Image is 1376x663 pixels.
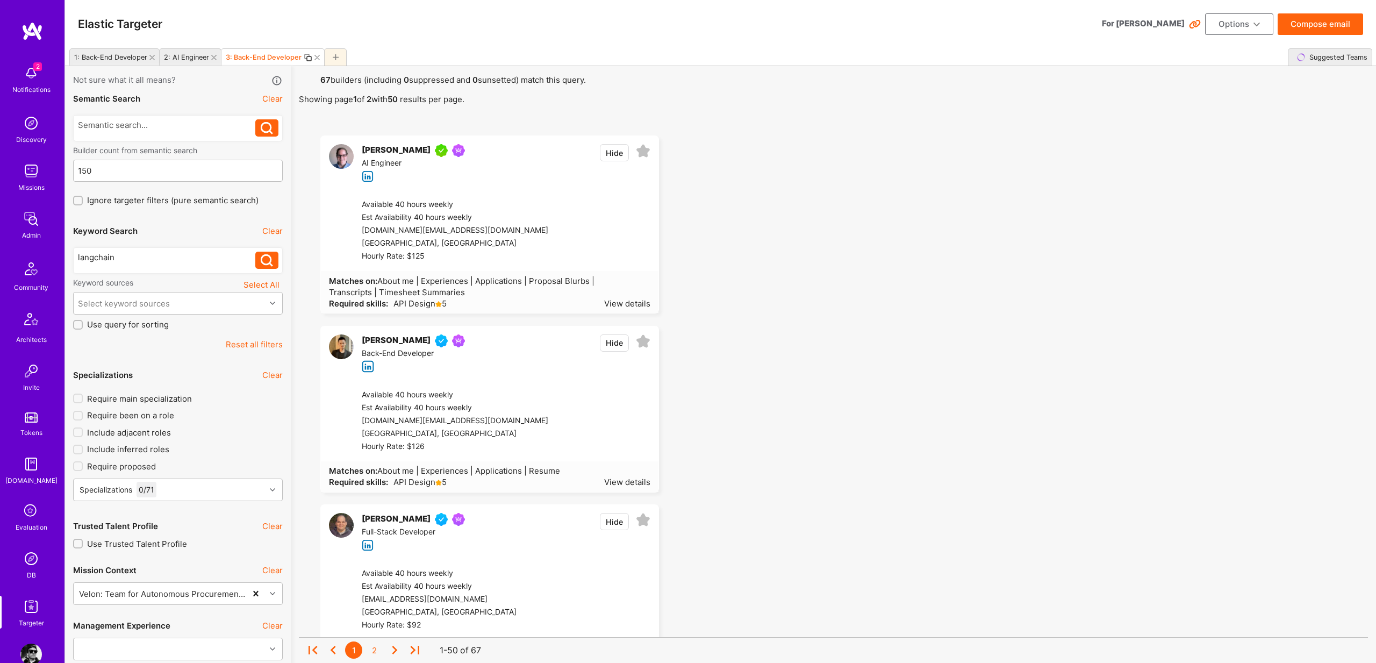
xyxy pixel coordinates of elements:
div: Hourly Rate: $92 [362,619,517,632]
h3: Elastic Targeter [78,17,162,31]
div: 2 [365,641,383,659]
img: A.Teamer in Residence [435,144,448,157]
div: 3: Back-End Developer [226,53,302,61]
span: About me | Experiences | Applications | Resume [377,466,560,476]
span: API Design 5 [391,298,447,309]
div: [DOMAIN_NAME] [5,475,58,486]
span: Require main specialization [87,393,192,404]
div: Evaluation [16,522,47,533]
i: icon Close [211,55,217,60]
a: User Avatar [329,513,354,551]
div: Admin [22,230,41,241]
div: Available 40 hours weekly [362,389,548,402]
div: AI Engineer [362,157,469,170]
button: Clear [262,521,283,532]
strong: Required skills: [329,298,388,309]
div: Select keyword sources [78,298,170,309]
img: admin teamwork [20,208,42,230]
div: Management Experience [73,620,170,631]
div: Community [14,282,48,293]
i: icon EmptyStar [636,513,650,527]
div: 1-50 of 67 [440,645,481,656]
span: Use query for sorting [87,319,169,330]
div: Available 40 hours weekly [362,567,517,580]
img: Invite [20,360,42,382]
i: icon Info [271,75,283,87]
i: icon ArrowDownBlack [1253,22,1260,28]
div: 0 / 71 [137,482,156,497]
div: Trusted Talent Profile [73,521,158,532]
span: Include inferred roles [87,444,169,455]
span: 2 [33,62,42,71]
div: Tokens [20,427,42,438]
strong: Matches on: [329,276,377,286]
button: Hide [600,334,629,352]
div: [GEOGRAPHIC_DATA], [GEOGRAPHIC_DATA] [362,237,548,250]
i: icon linkedIn [362,170,374,183]
img: User Avatar [329,144,354,169]
i: icon Close [314,55,320,60]
span: Include adjacent roles [87,427,171,438]
img: discovery [20,112,42,134]
span: API Design 5 [391,476,447,488]
div: Notifications [12,84,51,95]
img: Community [18,256,44,282]
img: Skill Targeter [20,596,42,617]
span: Ignore targeter filters (pure semantic search) [87,195,259,206]
div: Hourly Rate: $126 [362,440,548,453]
button: Options [1205,13,1273,35]
img: Been on Mission [452,144,465,157]
span: Require been on a role [87,410,174,421]
img: Vetted A.Teamer [435,513,448,526]
img: User Avatar [329,334,354,359]
img: logo [21,22,43,41]
i: icon Chevron [270,591,275,596]
div: Architects [16,334,47,345]
div: 1 [345,641,362,659]
div: Back-End Developer [362,347,469,360]
span: Require proposed [87,461,156,472]
label: Builder count from semantic search [73,145,283,155]
strong: 67 [320,75,331,85]
button: Select All [240,277,283,292]
img: guide book [20,453,42,475]
i: icon EmptyStar [636,144,650,159]
div: Est Availability 40 hours weekly [362,211,548,224]
i: icon Search [261,122,273,134]
strong: 2 [367,94,371,104]
button: Reset all filters [226,339,283,350]
div: [DOMAIN_NAME][EMAIL_ADDRESS][DOMAIN_NAME] [362,415,548,427]
button: Compose email [1278,13,1363,35]
img: User Avatar [329,513,354,538]
img: Vetted A.Teamer [435,334,448,347]
a: User Avatar [329,334,354,373]
i: icon Plus [333,54,339,60]
img: bell [20,62,42,84]
i: icon Copy [304,53,312,62]
div: Est Availability 40 hours weekly [362,402,548,415]
div: Est Availability 40 hours weekly [362,580,517,593]
span: About me | Experiences | Applications | Proposal Blurbs | Transcripts | Timesheet Summaries [329,276,594,297]
div: Targeter [19,617,44,629]
i: icon Close [149,55,155,60]
img: Architects [18,308,44,334]
div: DB [27,569,36,581]
div: Specializations [73,369,133,381]
div: Full-Stack Developer [362,526,469,539]
div: [PERSON_NAME] [362,513,431,526]
div: Suggested Teams [1305,49,1367,65]
div: [DOMAIN_NAME][EMAIL_ADDRESS][DOMAIN_NAME] [362,224,548,237]
i: icon linkedIn [362,360,374,373]
label: Keyword sources [73,277,133,288]
div: [GEOGRAPHIC_DATA], [GEOGRAPHIC_DATA] [362,427,548,440]
a: User Avatar [329,144,354,182]
div: Missions [18,182,45,193]
div: Velon: Team for Autonomous Procurement Platform [79,588,247,599]
strong: 50 [388,94,398,104]
img: Been on Mission [452,334,465,347]
div: Specializations [80,484,132,495]
div: [GEOGRAPHIC_DATA], [GEOGRAPHIC_DATA] [362,606,517,619]
div: [PERSON_NAME] [362,144,431,157]
i: icon Chevron [270,487,275,493]
div: For [PERSON_NAME] [1102,18,1185,29]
